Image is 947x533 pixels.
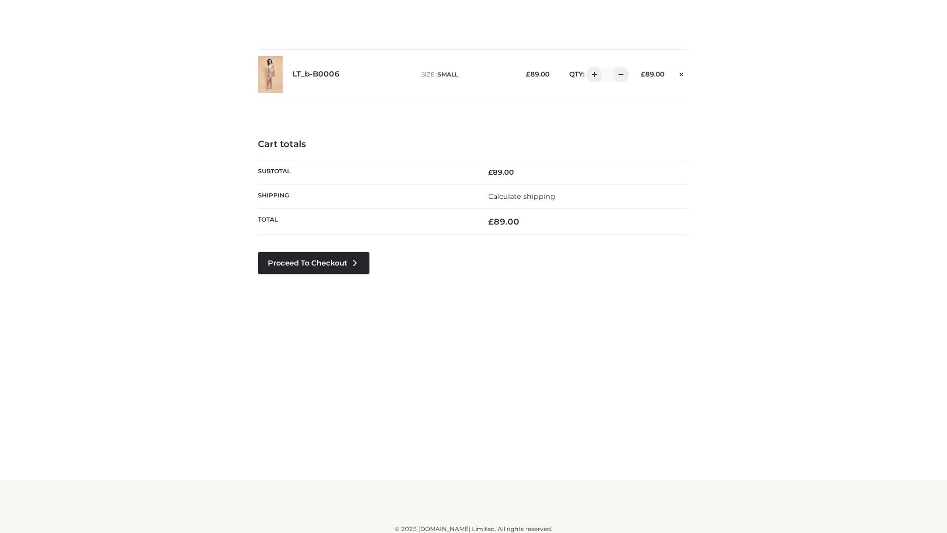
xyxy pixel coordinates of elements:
span: SMALL [437,71,458,78]
div: QTY: [559,67,625,82]
span: £ [488,217,494,227]
a: Proceed to Checkout [258,252,369,274]
a: Remove this item [674,67,689,79]
bdi: 89.00 [488,168,514,177]
a: Calculate shipping [488,192,555,201]
bdi: 89.00 [641,70,664,78]
span: £ [526,70,530,78]
p: size : [421,70,510,79]
bdi: 89.00 [526,70,549,78]
h4: Cart totals [258,139,689,150]
a: LT_b-B0006 [292,70,340,79]
th: Shipping [258,184,473,208]
bdi: 89.00 [488,217,519,227]
span: £ [488,168,493,177]
th: Subtotal [258,160,473,184]
img: LT_b-B0006 - SMALL [258,56,283,93]
th: Total [258,209,473,235]
span: £ [641,70,645,78]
